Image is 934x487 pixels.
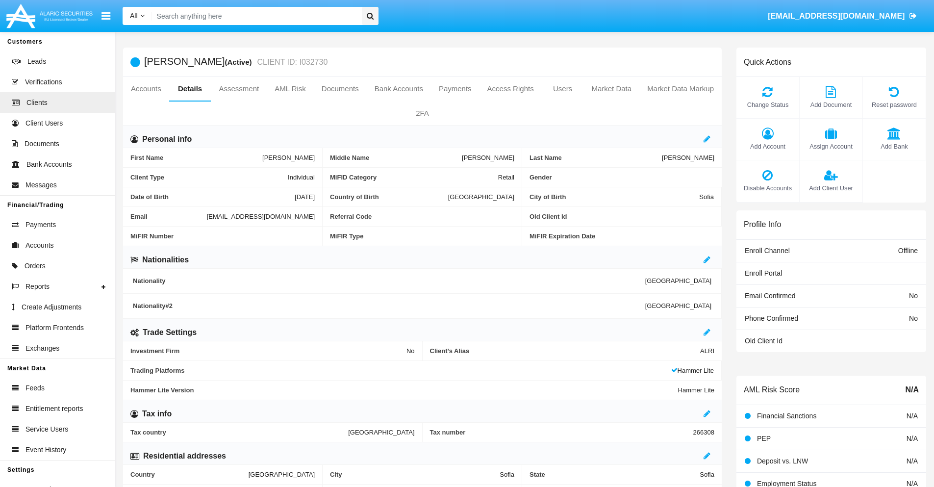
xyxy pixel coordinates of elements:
[288,174,315,181] span: Individual
[26,159,72,170] span: Bank Accounts
[500,471,514,478] span: Sofia
[700,347,714,355] span: ALRI
[431,77,480,101] a: Payments
[330,213,514,220] span: Referral Code
[645,277,711,284] span: [GEOGRAPHIC_DATA]
[745,247,790,255] span: Enroll Channel
[25,240,54,251] span: Accounts
[745,314,798,322] span: Phone Confirmed
[805,183,858,193] span: Add Client User
[462,154,514,161] span: [PERSON_NAME]
[25,220,56,230] span: Payments
[907,435,918,442] span: N/A
[25,343,59,354] span: Exchanges
[130,347,406,355] span: Investment Firm
[225,56,254,68] div: (Active)
[348,429,414,436] span: [GEOGRAPHIC_DATA]
[907,412,918,420] span: N/A
[130,429,348,436] span: Tax country
[27,56,46,67] span: Leads
[144,56,328,68] h5: [PERSON_NAME]
[133,302,645,309] span: Nationality #2
[741,100,794,109] span: Change Status
[741,142,794,151] span: Add Account
[330,193,448,201] span: Country of Birth
[757,435,771,442] span: PEP
[25,139,59,149] span: Documents
[699,193,714,201] span: Sofia
[130,213,207,220] span: Email
[25,118,63,128] span: Client Users
[763,2,922,30] a: [EMAIL_ADDRESS][DOMAIN_NAME]
[25,180,57,190] span: Messages
[757,457,808,465] span: Deposit vs. LNW
[542,77,584,101] a: Users
[430,429,693,436] span: Tax number
[330,174,498,181] span: MiFID Category
[255,58,328,66] small: CLIENT ID: I032730
[130,367,671,374] span: Trading Platforms
[25,404,83,414] span: Entitlement reports
[909,292,918,300] span: No
[207,213,315,220] span: [EMAIL_ADDRESS][DOMAIN_NAME]
[645,302,711,309] span: [GEOGRAPHIC_DATA]
[448,193,514,201] span: [GEOGRAPHIC_DATA]
[909,314,918,322] span: No
[745,337,783,345] span: Old Client Id
[744,385,800,394] h6: AML Risk Score
[639,77,722,101] a: Market Data Markup
[143,327,197,338] h6: Trade Settings
[868,142,921,151] span: Add Bank
[530,174,714,181] span: Gender
[25,383,45,393] span: Feeds
[22,302,81,312] span: Create Adjustments
[143,451,226,461] h6: Residential addresses
[805,100,858,109] span: Add Document
[768,12,905,20] span: [EMAIL_ADDRESS][DOMAIN_NAME]
[25,261,46,271] span: Orders
[26,98,48,108] span: Clients
[330,232,514,240] span: MiFIR Type
[142,409,172,419] h6: Tax info
[130,154,262,161] span: First Name
[700,471,714,478] span: Sofia
[480,77,542,101] a: Access Rights
[267,77,314,101] a: AML Risk
[249,471,315,478] span: [GEOGRAPHIC_DATA]
[25,282,50,292] span: Reports
[868,100,921,109] span: Reset password
[741,183,794,193] span: Disable Accounts
[757,412,816,420] span: Financial Sanctions
[130,174,288,181] span: Client Type
[123,102,722,125] a: 2FA
[805,142,858,151] span: Assign Account
[130,471,249,478] span: Country
[211,77,267,101] a: Assessment
[745,269,782,277] span: Enroll Portal
[406,347,415,355] span: No
[530,193,699,201] span: City of Birth
[693,429,714,436] span: 266308
[123,11,152,21] a: All
[330,471,500,478] span: City
[25,445,66,455] span: Event History
[330,154,462,161] span: Middle Name
[530,232,714,240] span: MiFIR Expiration Date
[130,386,678,394] span: Hammer Lite Version
[262,154,315,161] span: [PERSON_NAME]
[169,77,211,101] a: Details
[367,77,431,101] a: Bank Accounts
[123,77,169,101] a: Accounts
[430,347,701,355] span: Client’s Alias
[744,57,791,67] h6: Quick Actions
[905,384,919,396] span: N/A
[25,424,68,435] span: Service Users
[671,367,714,374] span: Hammer Lite
[678,386,714,394] span: Hammer Lite
[530,213,714,220] span: Old Client Id
[583,77,639,101] a: Market Data
[130,193,295,201] span: Date of Birth
[142,134,192,145] h6: Personal info
[744,220,781,229] h6: Profile Info
[25,323,84,333] span: Platform Frontends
